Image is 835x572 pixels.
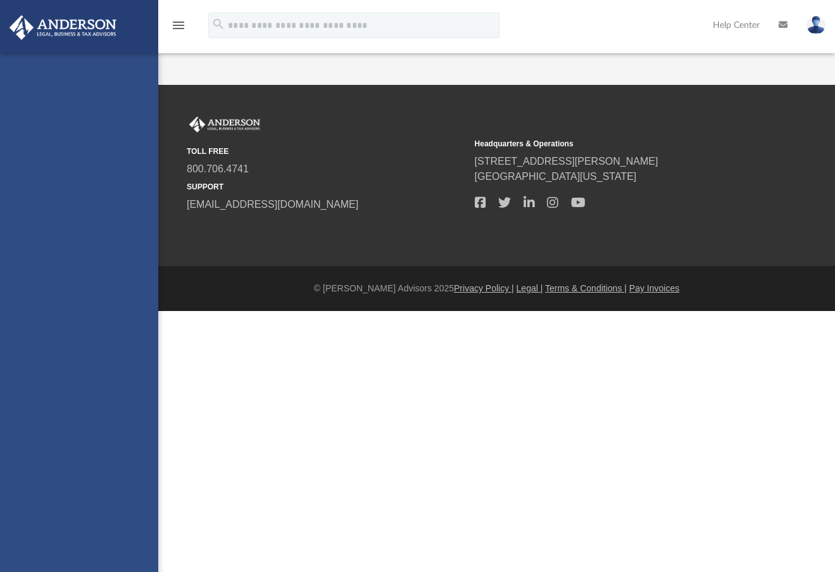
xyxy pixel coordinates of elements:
a: menu [171,24,186,33]
a: Privacy Policy | [454,283,514,293]
a: Pay Invoices [629,283,679,293]
i: search [211,17,225,31]
img: User Pic [807,16,826,34]
a: 800.706.4741 [187,163,249,174]
a: [GEOGRAPHIC_DATA][US_STATE] [475,171,637,182]
i: menu [171,18,186,33]
img: Anderson Advisors Platinum Portal [6,15,120,40]
a: [STREET_ADDRESS][PERSON_NAME] [475,156,658,167]
img: Anderson Advisors Platinum Portal [187,117,263,133]
small: SUPPORT [187,181,466,193]
small: Headquarters & Operations [475,138,754,149]
div: © [PERSON_NAME] Advisors 2025 [158,282,835,295]
a: Terms & Conditions | [545,283,627,293]
small: TOLL FREE [187,146,466,157]
a: Legal | [517,283,543,293]
a: [EMAIL_ADDRESS][DOMAIN_NAME] [187,199,358,210]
